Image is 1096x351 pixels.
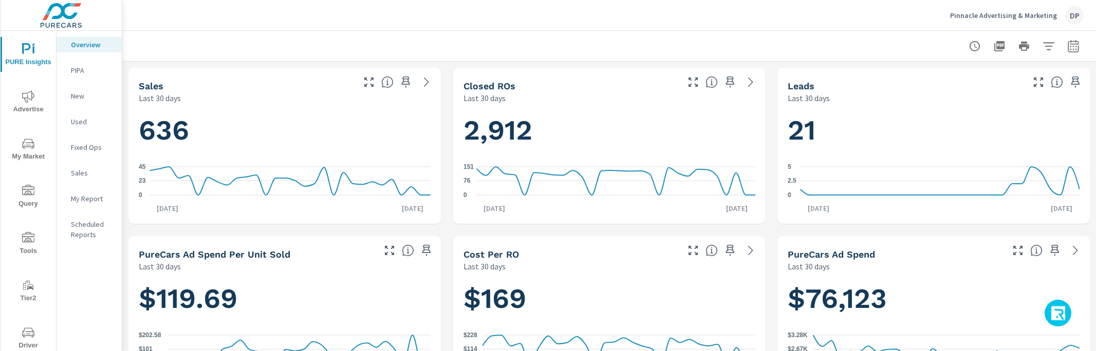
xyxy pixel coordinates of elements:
div: Sales [57,165,122,181]
text: 0 [139,191,142,199]
p: Last 30 days [788,260,830,272]
h5: PureCars Ad Spend [788,249,875,260]
span: Save this to your personalized report [722,242,738,259]
span: Number of Leads generated from PureCars Tools for the selected dealership group over the selected... [1051,76,1063,88]
div: New [57,88,122,104]
span: My Market [4,138,53,163]
span: Save this to your personalized report [722,74,738,90]
p: [DATE] [719,203,755,213]
span: Query [4,185,53,210]
span: Number of Repair Orders Closed by the selected dealership group over the selected time range. [So... [705,76,718,88]
h5: PureCars Ad Spend Per Unit Sold [139,249,290,260]
button: Make Fullscreen [361,74,377,90]
text: 76 [463,177,471,184]
span: Average cost of advertising per each vehicle sold at the dealer over the selected date range. The... [402,244,414,257]
h1: $119.69 [139,281,431,316]
span: Advertise [4,90,53,115]
text: 45 [139,163,146,170]
div: Overview [57,37,122,52]
p: Last 30 days [463,260,506,272]
p: Sales [71,168,114,178]
button: Apply Filters [1038,36,1059,56]
p: Overview [71,40,114,50]
p: [DATE] [1044,203,1080,213]
h1: $76,123 [788,281,1080,316]
span: Save this to your personalized report [418,242,435,259]
span: Tools [4,232,53,257]
span: Save this to your personalized report [398,74,414,90]
span: Number of vehicles sold by the dealership over the selected date range. [Source: This data is sou... [381,76,394,88]
p: Scheduled Reports [71,219,114,240]
div: My Report [57,191,122,206]
h1: 2,912 [463,113,755,148]
h5: Closed ROs [463,81,515,91]
button: Print Report [1014,36,1034,56]
text: 5 [788,163,791,170]
text: $228 [463,331,477,339]
p: Used [71,116,114,127]
span: PURE Insights [4,43,53,68]
p: My Report [71,193,114,204]
a: See more details in report [418,74,435,90]
button: Make Fullscreen [685,74,701,90]
h5: Leads [788,81,814,91]
text: 0 [788,191,791,199]
button: Select Date Range [1063,36,1084,56]
p: Last 30 days [139,260,181,272]
h1: 21 [788,113,1080,148]
div: PIPA [57,63,122,78]
p: PIPA [71,65,114,75]
p: Last 30 days [788,92,830,104]
div: Scheduled Reports [57,217,122,242]
button: Make Fullscreen [1010,242,1026,259]
h1: 636 [139,113,431,148]
span: Tier2 [4,279,53,304]
p: [DATE] [150,203,185,213]
text: 23 [139,177,146,184]
h5: Sales [139,81,163,91]
p: Last 30 days [139,92,181,104]
text: $3.28K [788,331,808,339]
span: Save this to your personalized report [1067,74,1084,90]
span: Average cost incurred by the dealership from each Repair Order closed over the selected date rang... [705,244,718,257]
p: [DATE] [801,203,837,213]
div: DP [1065,6,1084,25]
a: See more details in report [1067,242,1084,259]
p: [DATE] [476,203,512,213]
button: Make Fullscreen [685,242,701,259]
p: New [71,91,114,101]
text: $202.58 [139,331,161,339]
div: Used [57,114,122,129]
a: See more details in report [742,242,759,259]
text: 0 [463,191,467,199]
p: [DATE] [395,203,431,213]
button: Make Fullscreen [381,242,398,259]
h1: $169 [463,281,755,316]
p: Last 30 days [463,92,506,104]
button: Make Fullscreen [1030,74,1047,90]
h5: Cost per RO [463,249,519,260]
p: Fixed Ops [71,142,114,152]
div: Fixed Ops [57,140,122,155]
p: Pinnacle Advertising & Marketing [950,11,1057,20]
span: Total cost of media for all PureCars channels for the selected dealership group over the selected... [1030,244,1043,257]
text: 151 [463,163,474,170]
text: 2.5 [788,178,796,185]
span: Save this to your personalized report [1047,242,1063,259]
